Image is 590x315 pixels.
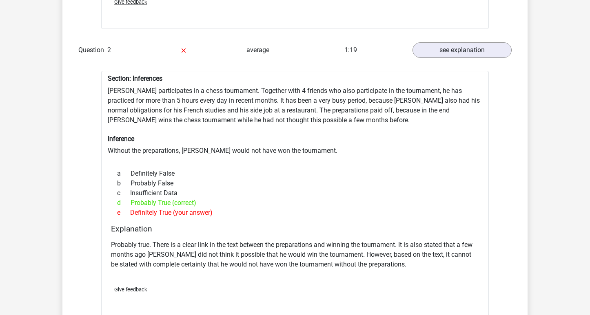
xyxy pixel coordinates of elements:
h4: Explanation [111,224,479,233]
div: Definitely True (your answer) [111,208,479,218]
h6: Inference [108,135,482,143]
div: Definitely False [111,169,479,178]
div: Insufficient Data [111,188,479,198]
span: b [117,178,131,188]
div: Probably False [111,178,479,188]
span: c [117,188,130,198]
span: 2 [107,46,111,54]
span: a [117,169,131,178]
span: e [117,208,130,218]
p: Probably true. There is a clear link in the text between the preparations and winning the tournam... [111,240,479,269]
h6: Section: Inferences [108,75,482,82]
span: d [117,198,131,208]
span: 1:19 [344,46,357,54]
div: Probably True (correct) [111,198,479,208]
span: average [246,46,269,54]
span: Question [78,45,107,55]
a: see explanation [413,42,512,58]
span: Give feedback [114,286,147,293]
